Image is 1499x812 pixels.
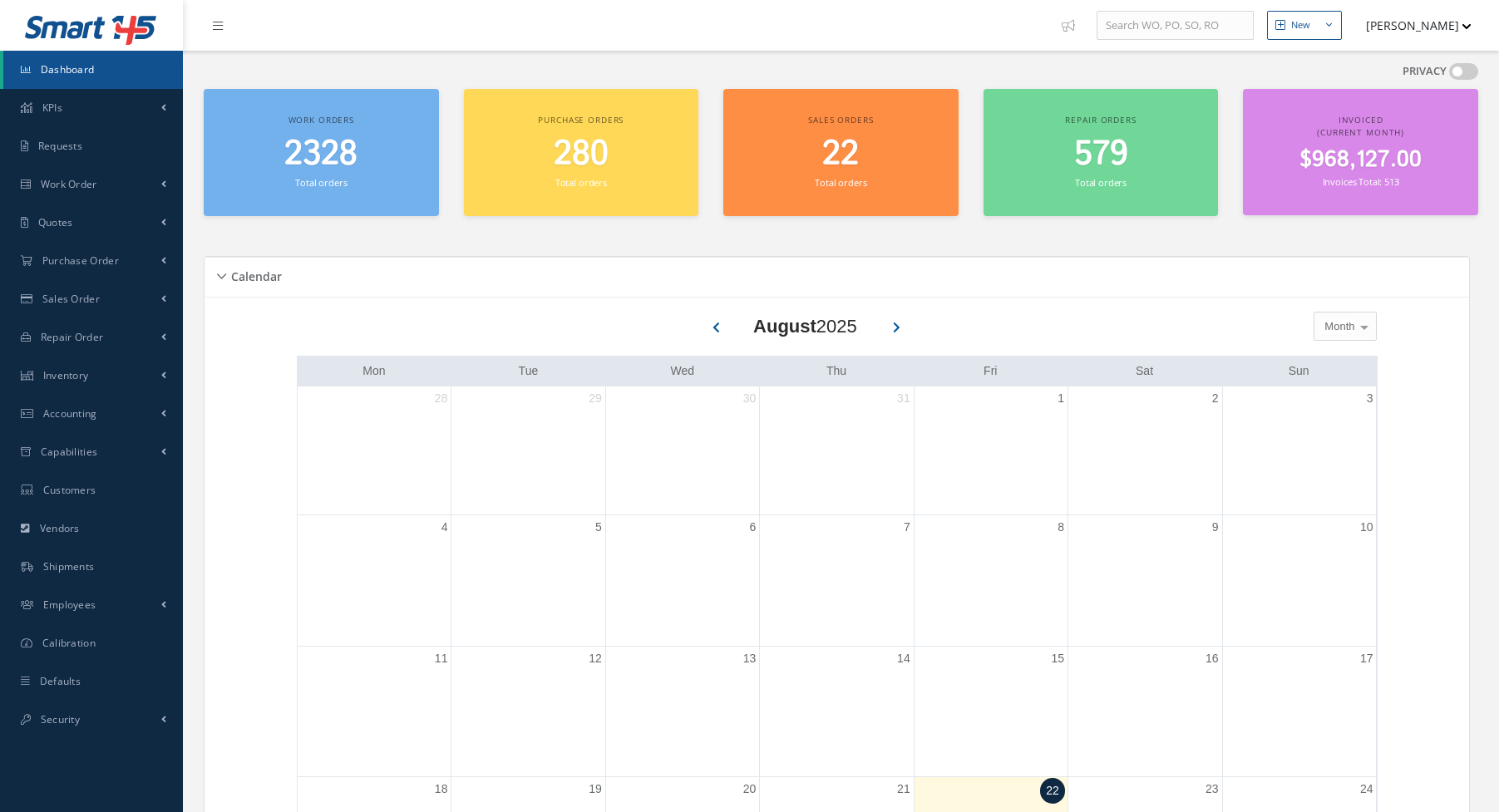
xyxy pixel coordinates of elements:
[42,292,100,306] span: Sales Order
[41,445,98,459] span: Capabilities
[515,361,542,381] a: Tuesday
[1202,647,1222,671] a: August 16, 2025
[1357,515,1377,539] a: August 10, 2025
[605,646,759,777] td: August 13, 2025
[1075,176,1127,189] small: Total orders
[298,515,451,647] td: August 4, 2025
[760,386,914,515] td: July 31, 2025
[815,176,866,189] small: Total orders
[894,777,914,801] a: August 21, 2025
[1048,647,1068,671] a: August 15, 2025
[204,89,439,216] a: Work orders 2328 Total orders
[667,361,698,381] a: Wednesday
[284,130,357,178] span: 2328
[760,646,914,777] td: August 14, 2025
[808,114,873,125] span: Sales orders
[1350,9,1472,42] button: [PERSON_NAME]
[823,361,850,381] a: Thursday
[1040,778,1065,804] a: August 22, 2025
[451,646,605,777] td: August 12, 2025
[226,264,282,284] h5: Calendar
[38,139,82,153] span: Requests
[822,130,859,178] span: 22
[1357,647,1377,671] a: August 17, 2025
[740,777,760,801] a: August 20, 2025
[1209,515,1222,539] a: August 9, 2025
[1074,130,1128,178] span: 579
[38,215,73,229] span: Quotes
[1243,89,1478,215] a: Invoiced (Current Month) $968,127.00 Invoices Total: 513
[1222,515,1376,647] td: August 10, 2025
[1054,386,1068,411] a: August 1, 2025
[1068,646,1222,777] td: August 16, 2025
[43,598,96,612] span: Employees
[984,89,1219,216] a: Repair orders 579 Total orders
[914,386,1068,515] td: August 1, 2025
[554,130,609,178] span: 280
[585,647,605,671] a: August 12, 2025
[1209,386,1222,411] a: August 2, 2025
[900,515,914,539] a: August 7, 2025
[298,646,451,777] td: August 11, 2025
[451,515,605,647] td: August 5, 2025
[1323,175,1399,188] small: Invoices Total: 513
[431,777,451,801] a: August 18, 2025
[1065,114,1136,125] span: Repair orders
[431,386,451,411] a: July 28, 2025
[1339,114,1383,125] span: Invoiced
[1317,126,1404,138] span: (Current Month)
[1222,386,1376,515] td: August 3, 2025
[585,386,605,411] a: July 29, 2025
[1403,63,1447,80] label: PRIVACY
[914,515,1068,647] td: August 8, 2025
[3,51,183,89] a: Dashboard
[894,386,914,411] a: July 31, 2025
[585,777,605,801] a: August 19, 2025
[1320,318,1354,335] span: Month
[295,176,347,189] small: Total orders
[43,368,89,382] span: Inventory
[555,176,607,189] small: Total orders
[1068,386,1222,515] td: August 2, 2025
[1285,361,1313,381] a: Sunday
[605,386,759,515] td: July 30, 2025
[746,515,759,539] a: August 6, 2025
[1132,361,1156,381] a: Saturday
[438,515,451,539] a: August 4, 2025
[723,89,959,216] a: Sales orders 22 Total orders
[753,312,857,340] div: 2025
[914,646,1068,777] td: August 15, 2025
[1054,515,1068,539] a: August 8, 2025
[1097,11,1254,41] input: Search WO, PO, SO, RO
[1357,777,1377,801] a: August 24, 2025
[1291,18,1310,32] div: New
[42,253,119,268] span: Purchase Order
[298,386,451,515] td: July 28, 2025
[605,515,759,647] td: August 6, 2025
[41,712,80,726] span: Security
[760,515,914,647] td: August 7, 2025
[43,483,96,497] span: Customers
[359,361,388,381] a: Monday
[41,330,104,344] span: Repair Order
[592,515,605,539] a: August 5, 2025
[41,62,95,76] span: Dashboard
[464,89,699,216] a: Purchase orders 280 Total orders
[980,361,1000,381] a: Friday
[1222,646,1376,777] td: August 17, 2025
[451,386,605,515] td: July 29, 2025
[894,647,914,671] a: August 14, 2025
[740,647,760,671] a: August 13, 2025
[538,114,624,125] span: Purchase orders
[42,636,96,650] span: Calibration
[288,114,354,125] span: Work orders
[1299,144,1422,176] span: $968,127.00
[40,674,81,688] span: Defaults
[43,406,97,421] span: Accounting
[1068,515,1222,647] td: August 9, 2025
[42,101,62,115] span: KPIs
[1363,386,1377,411] a: August 3, 2025
[740,386,760,411] a: July 30, 2025
[1267,11,1342,40] button: New
[43,559,95,573] span: Shipments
